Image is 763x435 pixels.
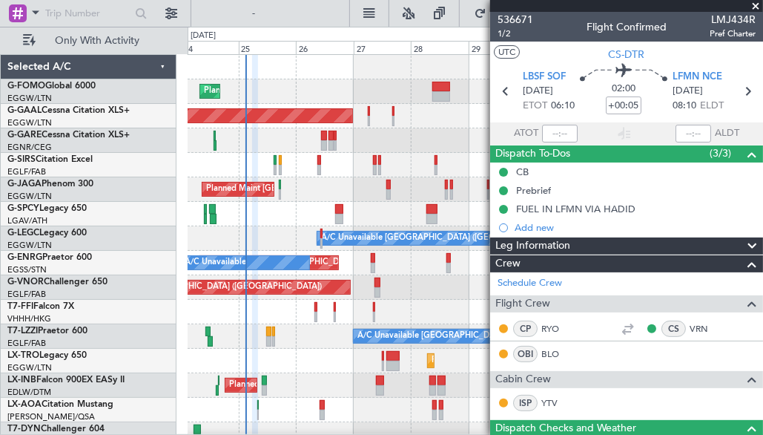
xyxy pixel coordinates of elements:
span: Crew [495,255,521,272]
button: Refresh [467,1,556,25]
a: EGSS/STN [7,264,47,275]
span: LX-TRO [7,351,39,360]
a: BLO [541,347,575,361]
span: LMJ434R [710,12,756,27]
span: 1/2 [498,27,533,40]
div: 28 [411,41,469,54]
span: LFMN NCE [673,70,722,85]
span: G-LEGC [7,229,39,238]
span: T7-DYN [7,425,41,434]
span: 536671 [498,12,533,27]
span: 02:00 [612,82,635,97]
a: RYO [541,322,575,336]
span: G-ENRG [7,253,42,262]
span: [DATE] [523,84,553,99]
div: [DATE] [191,30,216,42]
span: G-SIRS [7,155,36,164]
span: G-GARE [7,131,42,140]
span: (3/3) [710,145,731,161]
a: [PERSON_NAME]/QSA [7,411,95,422]
a: VRN [690,322,723,336]
div: Prebrief [516,184,551,197]
div: 29 [469,41,526,54]
div: Planned Maint [GEOGRAPHIC_DATA] ([GEOGRAPHIC_DATA]) [229,374,463,396]
span: G-VNOR [7,278,44,287]
div: A/C Unavailable [GEOGRAPHIC_DATA] ([GEOGRAPHIC_DATA]) [357,325,598,347]
a: LGAV/ATH [7,215,47,226]
a: G-GARECessna Citation XLS+ [7,131,130,140]
a: T7-FFIFalcon 7X [7,302,74,311]
a: EGLF/FAB [7,289,46,300]
div: A/C Unavailable [GEOGRAPHIC_DATA] ([GEOGRAPHIC_DATA]) [321,227,562,249]
div: OBI [513,346,538,362]
a: G-GAALCessna Citation XLS+ [7,106,130,115]
a: G-SIRSCitation Excel [7,155,93,164]
div: 24 [181,41,239,54]
a: EGNR/CEG [7,142,52,153]
div: Add new [515,221,756,234]
div: Planned Maint [GEOGRAPHIC_DATA] ([GEOGRAPHIC_DATA]) [204,80,437,102]
span: G-SPCY [7,204,39,213]
a: EGLF/FAB [7,338,46,349]
div: 25 [239,41,297,54]
span: ETOT [523,99,547,114]
a: EGGW/LTN [7,93,52,104]
a: G-SPCYLegacy 650 [7,204,87,213]
a: G-ENRGPraetor 600 [7,253,92,262]
a: T7-DYNChallenger 604 [7,425,105,434]
a: G-FOMOGlobal 6000 [7,82,96,91]
span: LX-AOA [7,400,42,409]
a: G-LEGCLegacy 600 [7,229,87,238]
div: FUEL IN LFMN VIA HADID [516,203,635,215]
a: EGGW/LTN [7,191,52,202]
span: LBSF SOF [523,70,566,85]
span: Leg Information [495,238,570,255]
a: EGGW/LTN [7,117,52,128]
span: CS-DTR [609,47,645,62]
div: 27 [354,41,412,54]
span: ATOT [514,126,538,141]
div: 26 [296,41,354,54]
span: Cabin Crew [495,371,551,388]
span: T7-LZZI [7,327,38,336]
a: Schedule Crew [498,276,562,291]
button: UTC [494,45,520,59]
a: EGGW/LTN [7,240,52,251]
span: Only With Activity [39,36,156,46]
span: 06:10 [551,99,575,114]
span: G-JAGA [7,180,42,189]
a: G-VNORChallenger 650 [7,278,108,287]
a: LX-AOACitation Mustang [7,400,113,409]
div: Planned Maint [GEOGRAPHIC_DATA] ([GEOGRAPHIC_DATA]) [206,178,440,200]
button: Only With Activity [16,29,161,53]
span: ALDT [715,126,739,141]
a: T7-LZZIPraetor 600 [7,327,87,336]
span: Pref Charter [710,27,756,40]
span: LX-INB [7,376,36,385]
div: ISP [513,395,538,411]
span: Flight Crew [495,295,550,313]
div: Flight Confirmed [587,20,667,36]
div: Unplanned Maint [GEOGRAPHIC_DATA] ([GEOGRAPHIC_DATA]) [204,252,448,274]
span: 08:10 [673,99,696,114]
a: VHHH/HKG [7,313,51,324]
span: G-GAAL [7,106,42,115]
span: G-FOMO [7,82,45,91]
span: [DATE] [673,84,703,99]
div: CS [661,321,686,337]
span: T7-FFI [7,302,33,311]
div: A/C Unavailable [185,252,246,274]
a: G-JAGAPhenom 300 [7,180,93,189]
span: ELDT [700,99,724,114]
input: Trip Number [45,2,131,24]
a: LX-TROLegacy 650 [7,351,87,360]
div: Planned Maint [GEOGRAPHIC_DATA] ([GEOGRAPHIC_DATA]) [88,276,322,298]
a: EDLW/DTM [7,387,51,398]
a: LX-INBFalcon 900EX EASy II [7,376,125,385]
div: CB [516,166,529,178]
div: Planned Maint [GEOGRAPHIC_DATA] ([GEOGRAPHIC_DATA]) [432,350,665,372]
input: --:-- [542,125,578,143]
a: YTV [541,396,575,410]
div: CP [513,321,538,337]
span: Dispatch To-Dos [495,145,570,163]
